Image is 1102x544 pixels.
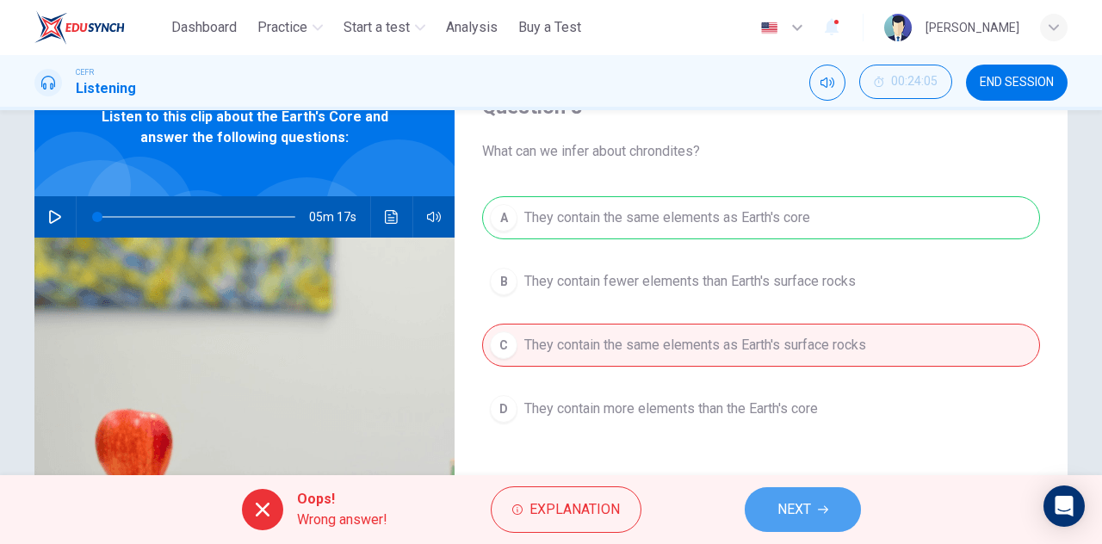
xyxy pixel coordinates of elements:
[164,12,244,43] button: Dashboard
[859,65,952,99] button: 00:24:05
[251,12,330,43] button: Practice
[76,78,136,99] h1: Listening
[257,17,307,38] span: Practice
[891,75,938,89] span: 00:24:05
[758,22,780,34] img: en
[809,65,845,101] div: Mute
[926,17,1019,38] div: [PERSON_NAME]
[34,10,125,45] img: ELTC logo
[1043,485,1085,527] div: Open Intercom Messenger
[529,498,620,522] span: Explanation
[378,196,406,238] button: Click to see the audio transcription
[297,489,387,510] span: Oops!
[171,17,237,38] span: Dashboard
[491,486,641,533] button: Explanation
[309,196,370,238] span: 05m 17s
[745,487,861,532] button: NEXT
[966,65,1068,101] button: END SESSION
[980,76,1054,90] span: END SESSION
[76,66,94,78] span: CEFR
[446,17,498,38] span: Analysis
[884,14,912,41] img: Profile picture
[859,65,952,101] div: Hide
[439,12,505,43] button: Analysis
[518,17,581,38] span: Buy a Test
[337,12,432,43] button: Start a test
[511,12,588,43] button: Buy a Test
[90,107,399,148] span: Listen to this clip about the Earth's Core and answer the following questions:
[34,10,164,45] a: ELTC logo
[482,141,1040,162] span: What can we infer about chrondites?
[297,510,387,530] span: Wrong answer!
[344,17,410,38] span: Start a test
[777,498,811,522] span: NEXT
